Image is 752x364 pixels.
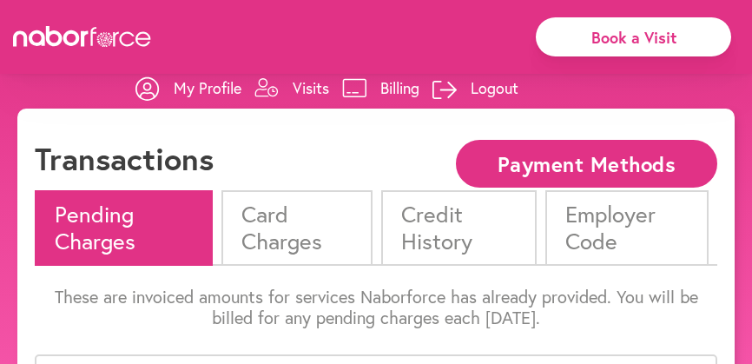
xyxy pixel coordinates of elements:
li: Credit History [381,190,537,265]
button: Payment Methods [456,140,717,188]
h1: Transactions [35,140,214,177]
p: These are invoiced amounts for services Naborforce has already provided. You will be billed for a... [35,287,717,328]
a: My Profile [135,62,241,114]
li: Card Charges [221,190,373,265]
p: My Profile [174,77,241,98]
li: Employer Code [545,190,709,265]
div: Book a Visit [536,17,731,56]
p: Visits [293,77,329,98]
p: Billing [380,77,419,98]
p: Logout [471,77,518,98]
a: Payment Methods [456,154,717,170]
a: Visits [254,62,329,114]
a: Logout [432,62,518,114]
a: Billing [342,62,419,114]
li: Pending Charges [35,190,213,265]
